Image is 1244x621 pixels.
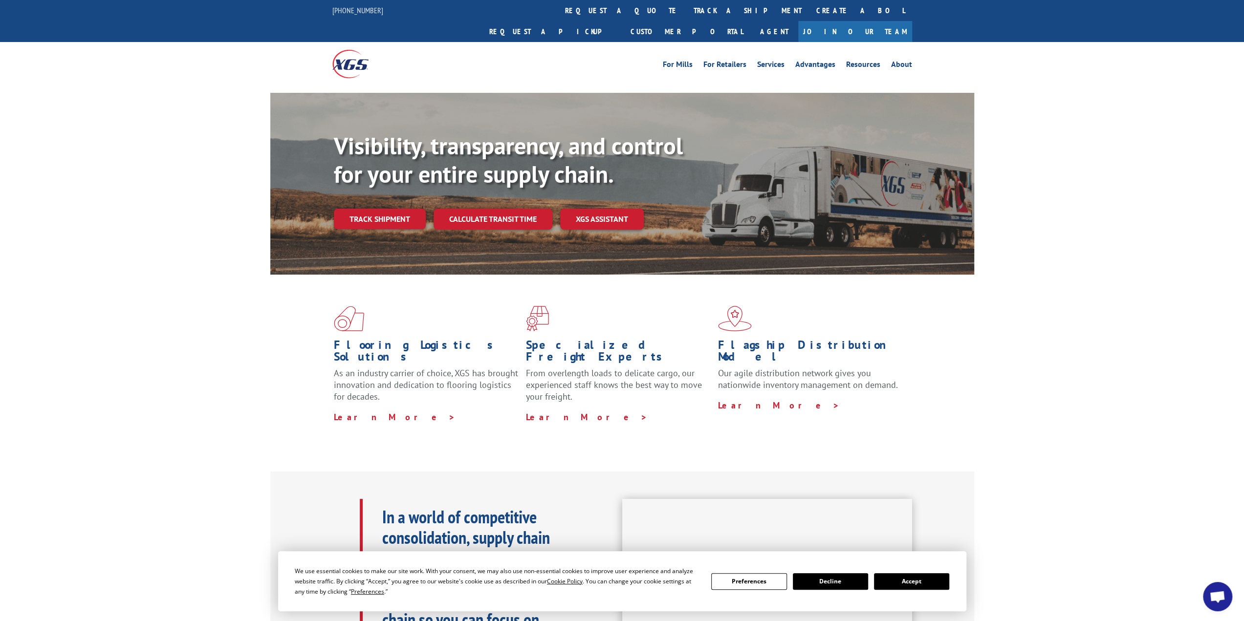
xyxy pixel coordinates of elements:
[332,5,383,15] a: [PHONE_NUMBER]
[798,21,912,42] a: Join Our Team
[711,573,786,590] button: Preferences
[703,61,746,71] a: For Retailers
[334,306,364,331] img: xgs-icon-total-supply-chain-intelligence-red
[547,577,583,585] span: Cookie Policy
[795,61,835,71] a: Advantages
[718,367,898,390] span: Our agile distribution network gives you nationwide inventory management on demand.
[295,566,699,597] div: We use essential cookies to make our site work. With your consent, we may also use non-essential ...
[560,209,644,230] a: XGS ASSISTANT
[846,61,880,71] a: Resources
[334,339,519,367] h1: Flooring Logistics Solutions
[526,306,549,331] img: xgs-icon-focused-on-flooring-red
[334,209,426,229] a: Track shipment
[891,61,912,71] a: About
[757,61,785,71] a: Services
[334,130,683,189] b: Visibility, transparency, and control for your entire supply chain.
[874,573,949,590] button: Accept
[663,61,693,71] a: For Mills
[482,21,623,42] a: Request a pickup
[623,21,750,42] a: Customer Portal
[334,411,456,423] a: Learn More >
[526,367,711,411] p: From overlength loads to delicate cargo, our experienced staff knows the best way to move your fr...
[351,587,384,596] span: Preferences
[718,306,752,331] img: xgs-icon-flagship-distribution-model-red
[526,411,648,423] a: Learn More >
[718,400,840,411] a: Learn More >
[718,339,903,367] h1: Flagship Distribution Model
[278,551,966,611] div: Cookie Consent Prompt
[750,21,798,42] a: Agent
[793,573,868,590] button: Decline
[334,367,518,402] span: As an industry carrier of choice, XGS has brought innovation and dedication to flooring logistics...
[1203,582,1232,611] div: Open chat
[526,339,711,367] h1: Specialized Freight Experts
[434,209,552,230] a: Calculate transit time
